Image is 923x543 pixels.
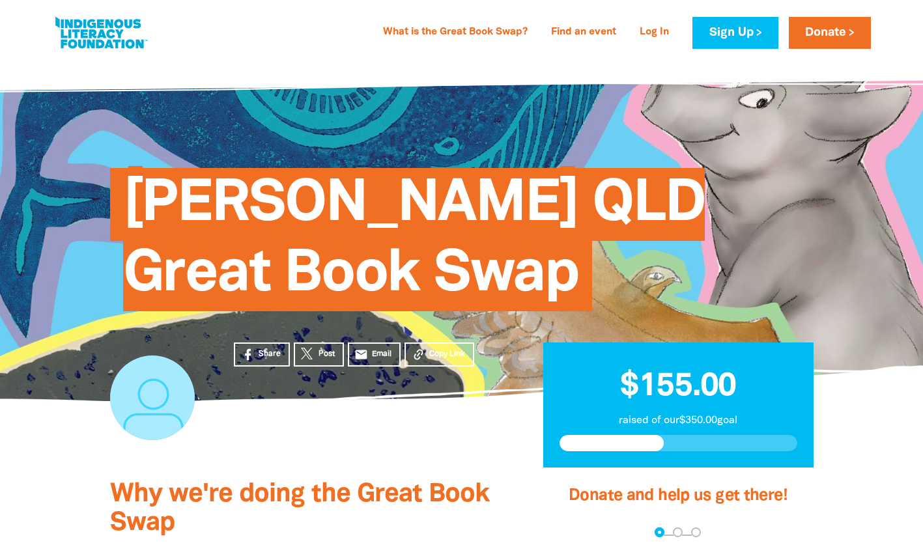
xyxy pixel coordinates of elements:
a: Sign Up [692,17,778,49]
a: Log In [632,22,677,43]
i: email [354,348,368,361]
span: Why we're doing the Great Book Swap [110,482,489,535]
span: $155.00 [620,372,736,402]
button: Copy Link [405,342,474,367]
a: Donate [789,17,871,49]
button: Navigate to step 2 of 3 to enter your details [673,527,683,537]
button: Navigate to step 1 of 3 to enter your donation amount [655,527,664,537]
span: Post [319,348,335,360]
a: Share [234,342,290,367]
span: [PERSON_NAME] QLD Great Book Swap [123,178,705,311]
span: Donate and help us get there! [569,488,788,503]
span: Email [372,348,391,360]
button: Navigate to step 3 of 3 to enter your payment details [691,527,701,537]
a: Find an event [543,22,624,43]
a: Post [294,342,344,367]
a: emailEmail [348,342,401,367]
a: What is the Great Book Swap? [375,22,535,43]
p: raised of our $350.00 goal [560,413,797,428]
span: Copy Link [429,348,465,360]
span: Share [259,348,281,360]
